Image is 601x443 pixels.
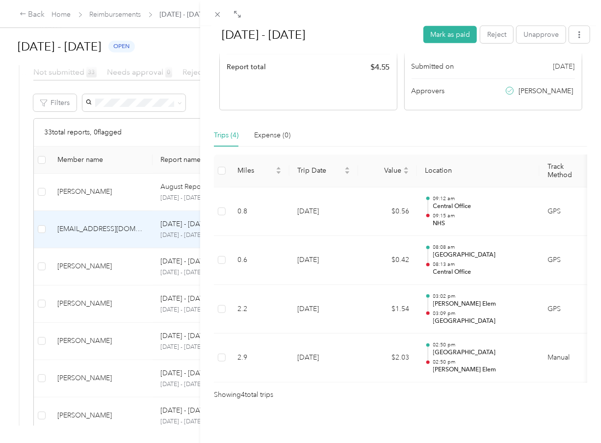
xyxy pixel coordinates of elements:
[230,155,289,187] th: Miles
[433,293,532,300] p: 03:02 pm
[517,26,566,43] button: Unapprove
[417,155,540,187] th: Location
[433,261,532,268] p: 08:13 am
[289,334,358,383] td: [DATE]
[297,166,342,175] span: Trip Date
[548,162,588,179] span: Track Method
[519,86,573,96] span: [PERSON_NAME]
[433,212,532,219] p: 09:15 am
[254,130,290,141] div: Expense (0)
[214,390,273,400] span: Showing 4 total trips
[230,187,289,236] td: 0.8
[412,61,454,72] span: Submitted on
[433,300,532,309] p: [PERSON_NAME] Elem
[433,219,532,228] p: NHS
[227,62,266,72] span: Report total
[433,341,532,348] p: 02:50 pm
[358,236,417,285] td: $0.42
[433,365,532,374] p: [PERSON_NAME] Elem
[412,86,445,96] span: Approvers
[480,26,513,43] button: Reject
[423,26,477,43] button: Mark as paid
[237,166,274,175] span: Miles
[344,165,350,171] span: caret-up
[433,310,532,317] p: 03:09 pm
[289,236,358,285] td: [DATE]
[289,285,358,334] td: [DATE]
[214,130,238,141] div: Trips (4)
[211,23,417,47] h1: Aug 1 - 31, 2025
[553,61,575,72] span: [DATE]
[358,155,417,187] th: Value
[289,187,358,236] td: [DATE]
[289,155,358,187] th: Trip Date
[433,348,532,357] p: [GEOGRAPHIC_DATA]
[358,285,417,334] td: $1.54
[358,334,417,383] td: $2.03
[403,170,409,176] span: caret-down
[230,285,289,334] td: 2.2
[366,166,401,175] span: Value
[370,61,390,73] span: $ 4.55
[403,165,409,171] span: caret-up
[433,195,532,202] p: 09:12 am
[276,165,282,171] span: caret-up
[433,317,532,326] p: [GEOGRAPHIC_DATA]
[546,388,601,443] iframe: Everlance-gr Chat Button Frame
[230,334,289,383] td: 2.9
[276,170,282,176] span: caret-down
[433,202,532,211] p: Central Office
[433,251,532,260] p: [GEOGRAPHIC_DATA]
[433,359,532,365] p: 02:50 pm
[344,170,350,176] span: caret-down
[230,236,289,285] td: 0.6
[433,244,532,251] p: 08:08 am
[433,268,532,277] p: Central Office
[358,187,417,236] td: $0.56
